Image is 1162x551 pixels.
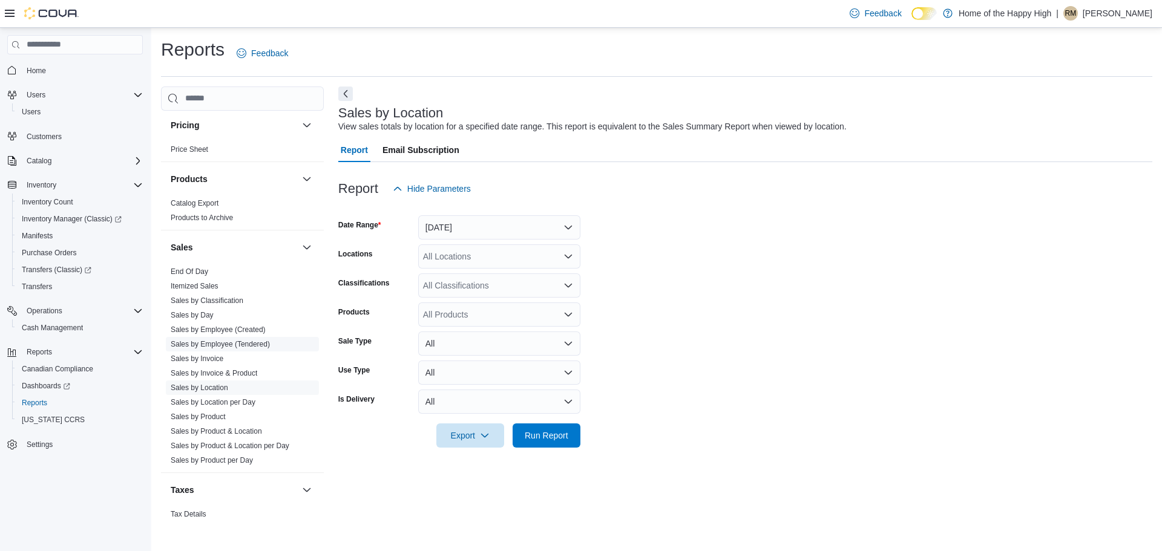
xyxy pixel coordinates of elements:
span: Transfers [17,279,143,294]
a: Cash Management [17,321,88,335]
a: Catalog Export [171,199,218,207]
a: Inventory Count [17,195,78,209]
span: Sales by Product [171,412,226,422]
h3: Sales by Location [338,106,444,120]
span: Home [27,66,46,76]
div: Pricing [161,142,324,161]
span: End Of Day [171,267,208,276]
a: Inventory Manager (Classic) [17,212,126,226]
span: Feedback [864,7,901,19]
span: Canadian Compliance [17,362,143,376]
button: Products [300,172,314,186]
span: Sales by Product & Location per Day [171,441,289,451]
label: Use Type [338,365,370,375]
label: Date Range [338,220,381,230]
button: Open list of options [563,310,573,319]
button: Export [436,423,504,448]
button: Hide Parameters [388,177,476,201]
span: Inventory [22,178,143,192]
span: Reports [17,396,143,410]
div: Rebecca MacNeill [1063,6,1078,21]
span: Catalog Export [171,198,218,208]
span: Tax Exemptions [171,524,222,533]
a: Itemized Sales [171,282,218,290]
label: Products [338,307,370,317]
span: Catalog [27,156,51,166]
span: Export [444,423,497,448]
span: Cash Management [22,323,83,333]
p: [PERSON_NAME] [1083,6,1152,21]
label: Sale Type [338,336,372,346]
span: Inventory [27,180,56,190]
h1: Reports [161,37,225,62]
a: Sales by Classification [171,296,243,305]
a: Customers [22,129,67,144]
button: Cash Management [12,319,148,336]
button: [DATE] [418,215,580,240]
nav: Complex example [7,57,143,485]
a: Sales by Product [171,412,226,421]
span: Email Subscription [382,138,459,162]
a: Canadian Compliance [17,362,98,376]
div: Taxes [161,507,324,541]
button: Users [12,103,148,120]
span: Users [22,107,41,117]
a: Tax Details [171,510,206,518]
span: Dashboards [17,379,143,393]
a: Sales by Product per Day [171,456,253,465]
button: Operations [2,302,148,319]
span: Transfers (Classic) [22,265,91,275]
span: Cash Management [17,321,143,335]
span: Inventory Manager (Classic) [22,214,122,224]
a: Reports [17,396,52,410]
a: Settings [22,437,57,452]
button: Manifests [12,227,148,244]
div: View sales totals by location for a specified date range. This report is equivalent to the Sales ... [338,120,847,133]
a: Sales by Invoice & Product [171,369,257,377]
button: Users [22,88,50,102]
img: Cova [24,7,79,19]
label: Locations [338,249,373,259]
span: Dark Mode [911,20,912,21]
a: Sales by Employee (Tendered) [171,340,270,348]
span: Manifests [17,229,143,243]
a: Transfers (Classic) [17,262,96,277]
div: Products [161,196,324,230]
button: Purchase Orders [12,244,148,261]
button: All [418,390,580,414]
span: Products to Archive [171,213,233,223]
span: Settings [27,440,53,449]
span: Users [27,90,45,100]
a: Purchase Orders [17,246,82,260]
button: Catalog [2,152,148,169]
a: Feedback [845,1,906,25]
span: Users [22,88,143,102]
span: Sales by Day [171,310,214,320]
h3: Taxes [171,484,194,496]
label: Classifications [338,278,390,288]
span: Report [341,138,368,162]
a: Manifests [17,229,57,243]
span: Itemized Sales [171,281,218,291]
span: Sales by Invoice & Product [171,368,257,378]
button: Home [2,62,148,79]
a: Inventory Manager (Classic) [12,210,148,227]
span: Customers [27,132,62,142]
span: Dashboards [22,381,70,391]
h3: Products [171,173,208,185]
button: Taxes [300,483,314,497]
button: Inventory [2,177,148,194]
span: RM [1065,6,1077,21]
p: Home of the Happy High [959,6,1051,21]
span: [US_STATE] CCRS [22,415,85,425]
button: Taxes [171,484,297,496]
span: Operations [22,304,143,318]
span: Sales by Location [171,383,228,393]
button: Run Report [513,423,580,448]
button: Reports [22,345,57,359]
a: Dashboards [12,377,148,394]
button: Open list of options [563,281,573,290]
a: [US_STATE] CCRS [17,412,90,427]
span: Purchase Orders [22,248,77,258]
